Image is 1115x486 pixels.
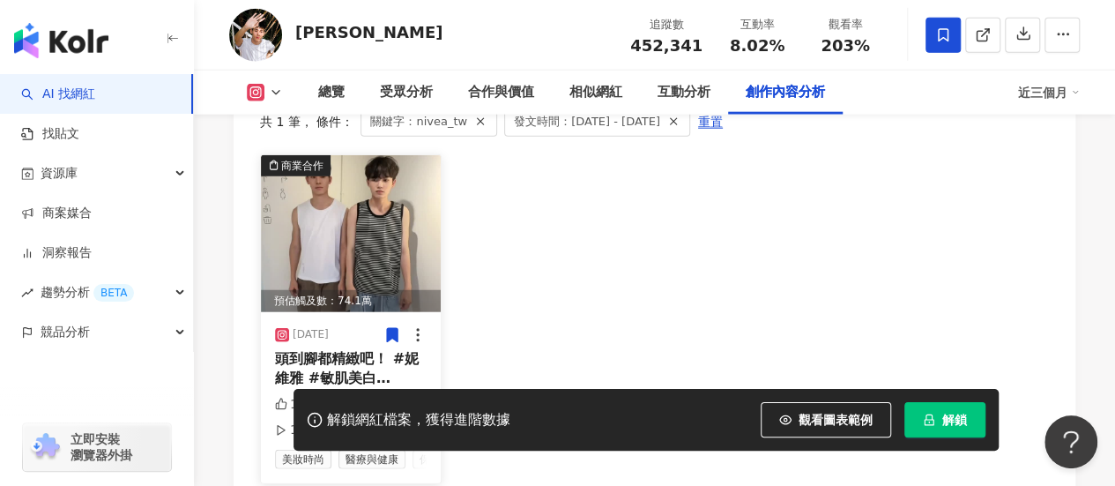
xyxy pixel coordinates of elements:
[413,450,448,469] span: 保養
[93,284,134,302] div: BETA
[370,112,467,131] span: 關鍵字：nivea_tw
[821,37,870,55] span: 203%
[812,16,879,34] div: 觀看率
[14,23,108,58] img: logo
[730,37,784,55] span: 8.02%
[569,82,622,103] div: 相似網紅
[468,82,534,103] div: 合作與價值
[923,414,935,426] span: lock
[41,153,78,193] span: 資源庫
[21,86,95,103] a: searchAI 找網紅
[41,312,90,352] span: 競品分析
[724,16,791,34] div: 互動率
[658,82,710,103] div: 互動分析
[327,411,510,430] div: 解鎖網紅檔案，獲得進階數據
[697,108,724,136] button: 重置
[260,107,1049,137] div: 共 1 筆 ， 條件：
[261,290,441,312] div: 預估觸及數：74.1萬
[746,82,825,103] div: 創作內容分析
[630,16,702,34] div: 追蹤數
[630,36,702,55] span: 452,341
[28,433,63,461] img: chrome extension
[71,431,132,463] span: 立即安裝 瀏覽器外掛
[904,402,985,437] button: 解鎖
[318,82,345,103] div: 總覽
[380,82,433,103] div: 受眾分析
[799,413,873,427] span: 觀看圖表範例
[275,350,419,407] span: 頭到腳都精緻吧！ #妮維雅 #敏肌美白 @
[21,244,92,262] a: 洞察報告
[698,108,723,137] span: 重置
[261,155,441,312] div: post-image商業合作預估觸及數：74.1萬
[21,205,92,222] a: 商案媒合
[761,402,891,437] button: 觀看圖表範例
[261,155,441,312] img: post-image
[21,125,79,143] a: 找貼文
[942,413,967,427] span: 解鎖
[295,21,442,43] div: [PERSON_NAME]
[1018,79,1080,107] div: 近三個月
[21,287,33,299] span: rise
[281,157,323,175] div: 商業合作
[338,450,405,469] span: 醫療與健康
[293,327,329,342] div: [DATE]
[275,450,331,469] span: 美妝時尚
[23,423,171,471] a: chrome extension立即安裝 瀏覽器外掛
[514,112,660,131] span: 發文時間：[DATE] - [DATE]
[41,273,134,312] span: 趨勢分析
[229,9,282,62] img: KOL Avatar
